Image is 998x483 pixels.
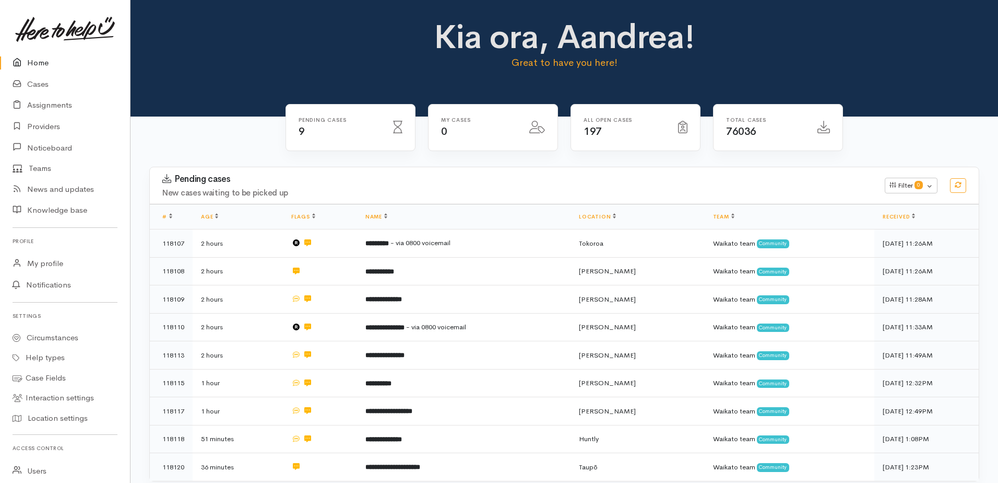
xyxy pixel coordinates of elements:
span: - via 0800 voicemail [406,323,466,331]
td: [DATE] 11:26AM [874,229,979,258]
h6: Settings [13,309,117,323]
td: 118118 [150,425,193,453]
td: 118113 [150,341,193,370]
td: [DATE] 11:28AM [874,285,979,314]
span: Community [757,295,790,304]
a: Name [365,213,387,220]
h1: Kia ora, Aandrea! [360,19,769,55]
td: 36 minutes [193,453,283,481]
td: Waikato team [705,341,874,370]
span: Community [757,407,790,416]
span: 197 [584,125,602,138]
a: # [162,213,172,220]
td: 118117 [150,397,193,425]
h6: All Open cases [584,117,666,123]
td: 2 hours [193,229,283,258]
span: [PERSON_NAME] [579,407,636,416]
td: 51 minutes [193,425,283,453]
td: 2 hours [193,285,283,314]
span: [PERSON_NAME] [579,378,636,387]
p: Great to have you here! [360,55,769,70]
span: - via 0800 voicemail [390,238,450,247]
span: [PERSON_NAME] [579,295,636,304]
td: Waikato team [705,425,874,453]
td: [DATE] 11:33AM [874,313,979,341]
span: [PERSON_NAME] [579,323,636,331]
td: 118109 [150,285,193,314]
td: Waikato team [705,285,874,314]
td: Waikato team [705,229,874,258]
span: [PERSON_NAME] [579,267,636,275]
td: 1 hour [193,397,283,425]
span: Community [757,435,790,444]
td: 118115 [150,369,193,397]
td: 1 hour [193,369,283,397]
td: Waikato team [705,257,874,285]
td: Waikato team [705,453,874,481]
td: [DATE] 12:32PM [874,369,979,397]
span: Community [757,463,790,471]
h6: Access control [13,441,117,455]
a: Age [201,213,218,220]
a: Team [713,213,734,220]
td: 118110 [150,313,193,341]
td: [DATE] 12:49PM [874,397,979,425]
td: 2 hours [193,257,283,285]
h6: Profile [13,234,117,248]
td: [DATE] 11:49AM [874,341,979,370]
span: Community [757,239,790,248]
h6: Pending cases [299,117,381,123]
a: Location [579,213,616,220]
span: 0 [914,181,923,189]
span: [PERSON_NAME] [579,351,636,360]
a: Flags [291,213,315,220]
span: 76036 [726,125,756,138]
td: 118107 [150,229,193,258]
span: Taupō [579,463,598,471]
h6: Total cases [726,117,805,123]
span: Huntly [579,434,599,443]
td: [DATE] 1:08PM [874,425,979,453]
td: [DATE] 11:26AM [874,257,979,285]
td: Waikato team [705,397,874,425]
button: Filter0 [885,178,937,193]
td: Waikato team [705,369,874,397]
span: Tokoroa [579,239,603,248]
td: Waikato team [705,313,874,341]
td: 118120 [150,453,193,481]
a: Received [883,213,915,220]
td: 2 hours [193,313,283,341]
span: Community [757,351,790,360]
td: 2 hours [193,341,283,370]
span: Community [757,268,790,276]
span: Community [757,379,790,388]
span: 0 [441,125,447,138]
h6: My cases [441,117,517,123]
h4: New cases waiting to be picked up [162,189,872,198]
h3: Pending cases [162,174,872,185]
span: 9 [299,125,305,138]
td: [DATE] 1:23PM [874,453,979,481]
td: 118108 [150,257,193,285]
span: Community [757,324,790,332]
